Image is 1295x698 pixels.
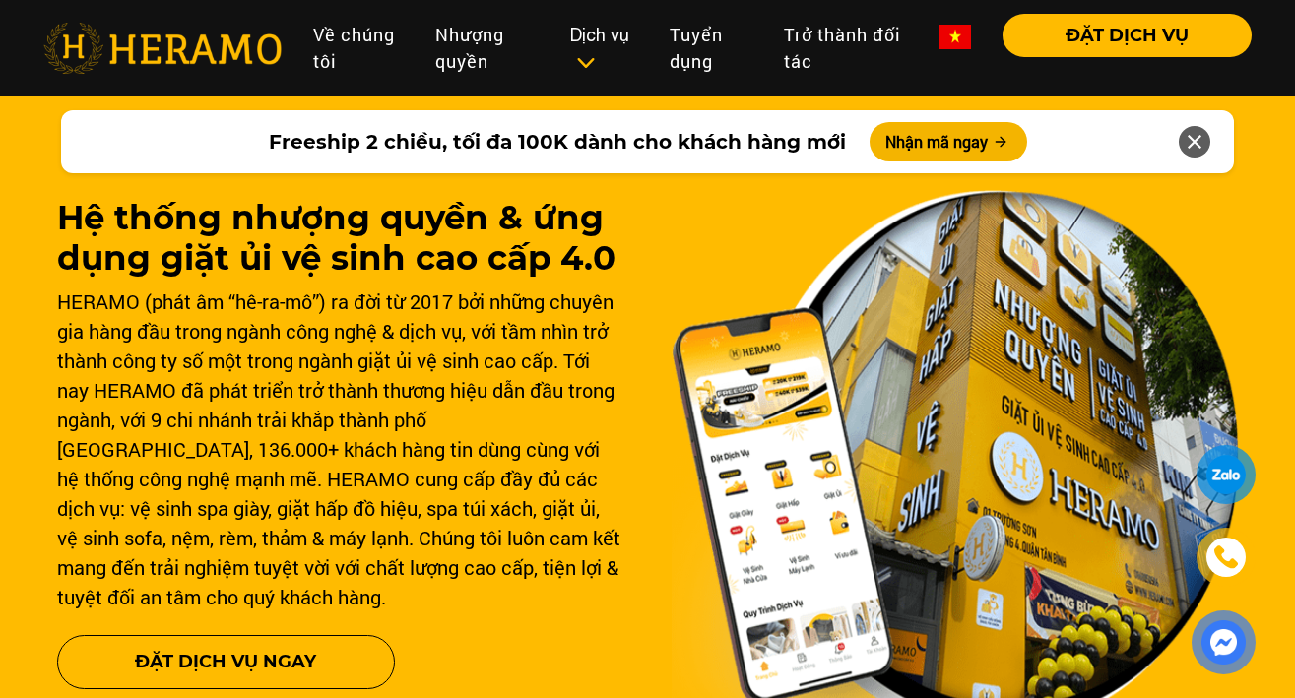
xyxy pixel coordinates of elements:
[987,27,1252,44] a: ĐẶT DỊCH VỤ
[269,127,846,157] span: Freeship 2 chiều, tối đa 100K dành cho khách hàng mới
[57,198,624,279] h1: Hệ thống nhượng quyền & ứng dụng giặt ủi vệ sinh cao cấp 4.0
[1211,542,1242,572] img: phone-icon
[57,286,624,611] div: HERAMO (phát âm “hê-ra-mô”) ra đời từ 2017 bởi những chuyên gia hàng đầu trong ngành công nghệ & ...
[1198,529,1254,585] a: phone-icon
[570,22,638,75] div: Dịch vụ
[654,14,768,83] a: Tuyển dụng
[57,635,395,689] button: Đặt Dịch Vụ Ngay
[297,14,419,83] a: Về chúng tôi
[768,14,924,83] a: Trở thành đối tác
[420,14,555,83] a: Nhượng quyền
[43,23,282,74] img: heramo-logo.png
[575,53,596,73] img: subToggleIcon
[870,122,1027,161] button: Nhận mã ngay
[939,25,971,49] img: vn-flag.png
[1003,14,1252,57] button: ĐẶT DỊCH VỤ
